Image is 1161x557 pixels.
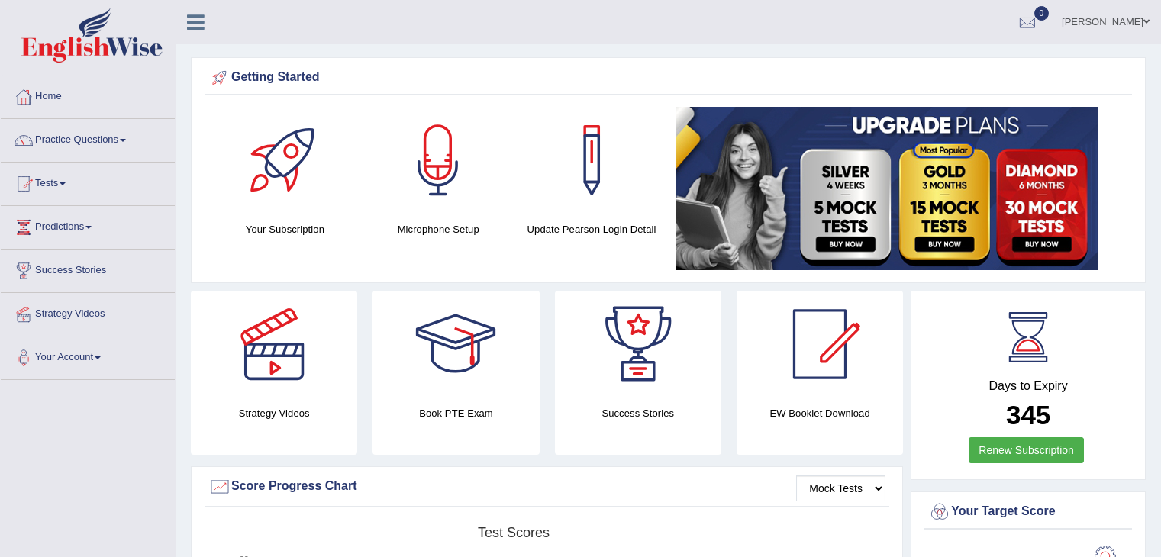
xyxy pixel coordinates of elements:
[1034,6,1050,21] span: 0
[1,293,175,331] a: Strategy Videos
[208,475,885,498] div: Score Progress Chart
[555,405,721,421] h4: Success Stories
[969,437,1084,463] a: Renew Subscription
[1,250,175,288] a: Success Stories
[478,525,550,540] tspan: Test scores
[1,336,175,375] a: Your Account
[523,221,661,237] h4: Update Pearson Login Detail
[1006,400,1050,430] b: 345
[372,405,539,421] h4: Book PTE Exam
[737,405,903,421] h4: EW Booklet Download
[1,163,175,201] a: Tests
[928,379,1128,393] h4: Days to Expiry
[369,221,508,237] h4: Microphone Setup
[1,76,175,114] a: Home
[191,405,357,421] h4: Strategy Videos
[676,107,1098,270] img: small5.jpg
[208,66,1128,89] div: Getting Started
[216,221,354,237] h4: Your Subscription
[1,119,175,157] a: Practice Questions
[928,501,1128,523] div: Your Target Score
[1,206,175,244] a: Predictions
